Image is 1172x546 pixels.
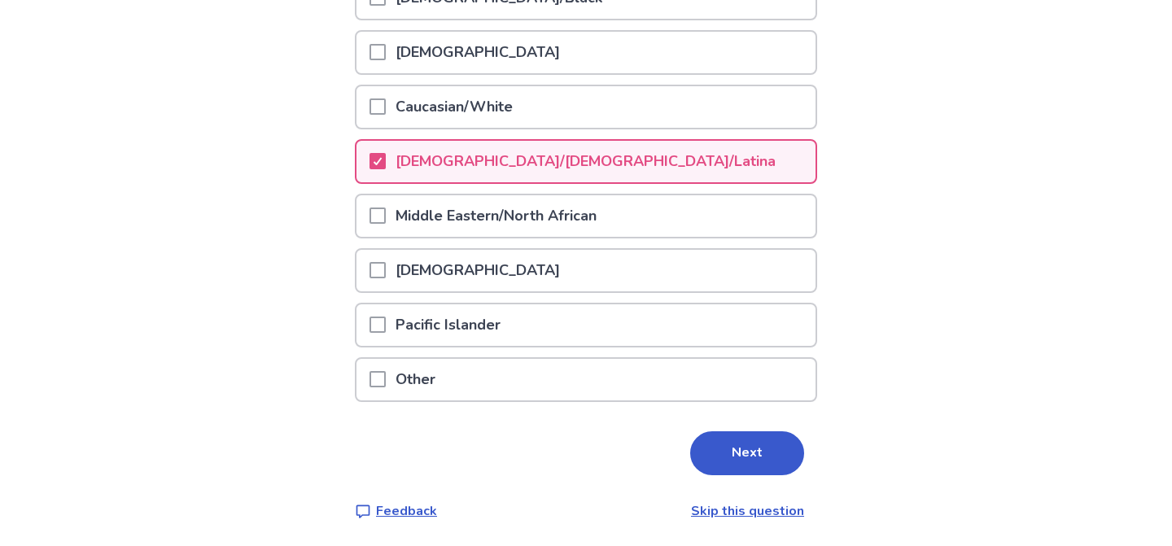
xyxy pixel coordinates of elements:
[690,431,804,475] button: Next
[386,86,523,128] p: Caucasian/White
[386,250,570,291] p: [DEMOGRAPHIC_DATA]
[386,141,785,182] p: [DEMOGRAPHIC_DATA]/[DEMOGRAPHIC_DATA]/Latina
[386,304,510,346] p: Pacific Islander
[386,32,570,73] p: [DEMOGRAPHIC_DATA]
[355,501,437,521] a: Feedback
[691,502,804,520] a: Skip this question
[386,195,606,237] p: Middle Eastern/North African
[386,359,445,400] p: Other
[376,501,437,521] p: Feedback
